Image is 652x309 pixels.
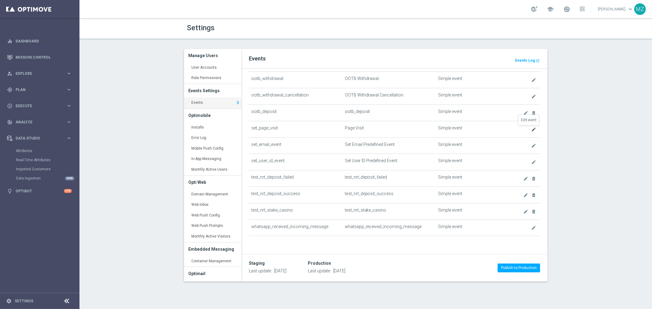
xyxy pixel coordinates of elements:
[531,193,536,198] i: delete_forever
[249,104,342,121] td: ootb_deposit
[184,122,241,133] a: Installs
[184,220,241,231] a: Web Push Prompts
[7,183,72,199] div: Optibot
[249,170,342,187] td: test_nrt_deposit_failed
[249,137,342,154] td: set_email_event
[66,103,72,109] i: keyboard_arrow_right
[308,261,331,266] div: Production
[531,160,536,165] i: create
[189,267,237,280] h3: Optimail
[249,187,342,203] td: test_nrt_deposit_success
[7,71,66,76] div: Explore
[7,103,13,109] i: play_circle_outline
[249,55,540,62] h2: Events
[7,103,66,109] div: Execute
[65,176,75,180] div: NEW
[7,87,66,93] div: Plan
[7,71,72,76] button: person_search Explore keyboard_arrow_right
[531,78,536,82] i: create
[498,264,540,272] button: Publish to Production
[7,87,72,92] button: gps_fixed Plan keyboard_arrow_right
[189,49,237,62] h3: Manage Users
[436,220,506,236] td: Simple event
[189,84,237,97] h3: Events Settings
[523,209,528,214] i: create
[342,154,436,170] td: Set User ID Predefined Event
[6,298,12,304] i: settings
[7,38,13,44] i: equalizer
[547,6,554,13] span: school
[7,104,72,108] div: play_circle_outline Execute keyboard_arrow_right
[16,104,66,108] span: Execute
[531,127,536,132] i: create
[436,88,506,105] td: Simple event
[7,120,72,125] button: track_changes Analyze keyboard_arrow_right
[342,170,436,187] td: test_nrt_deposit_failed
[64,189,72,193] div: +10
[7,119,66,125] div: Analyze
[342,121,436,137] td: Page Visit
[187,24,361,32] h1: Settings
[16,72,66,75] span: Explore
[531,94,536,99] i: create
[274,268,286,273] span: [DATE]
[531,176,536,181] i: delete_forever
[7,39,72,44] button: equalizer Dashboard
[333,268,345,273] span: [DATE]
[184,73,241,84] a: Role Permissions
[249,154,342,170] td: set_user_id_event
[66,87,72,93] i: keyboard_arrow_right
[7,33,72,49] div: Dashboard
[189,176,237,189] h3: Opti Web
[66,71,72,76] i: keyboard_arrow_right
[523,111,528,115] i: create
[7,136,72,141] button: Data Studio keyboard_arrow_right
[16,183,64,199] a: Optibot
[16,167,64,172] a: Imported Customers
[66,119,72,125] i: keyboard_arrow_right
[249,261,265,266] div: Staging
[15,299,33,303] a: Settings
[16,176,64,181] a: Data Ingestion
[436,187,506,203] td: Simple event
[7,71,13,76] i: person_search
[249,88,342,105] td: ootb_withdrawal_cancellation
[16,49,72,65] a: Mission Control
[436,154,506,170] td: Simple event
[531,209,536,214] i: delete_forever
[342,104,436,121] td: ootb_deposit
[523,193,528,198] i: create
[184,210,241,221] a: Web Push Config
[16,88,66,92] span: Plan
[249,268,286,274] p: Last update
[16,174,79,183] div: Data Ingestion
[184,164,241,175] a: Monthly Active Users
[7,189,72,194] div: lightbulb Optibot +10
[184,154,241,165] a: In-App Messaging
[342,88,436,105] td: OOTB Withdrawal Cancellation
[184,97,241,108] a: Events
[184,199,241,210] a: Web Inbox
[16,120,66,124] span: Analyze
[436,72,506,88] td: Simple event
[16,146,79,155] div: Attributes
[249,203,342,220] td: test_nrt_stake_casino
[436,121,506,137] td: Simple event
[342,137,436,154] td: Set Email Predefined Event
[184,143,241,154] a: Mobile Push Config
[515,58,535,63] b: Events Log
[7,55,72,60] button: Mission Control
[436,203,506,220] td: Simple event
[531,111,536,115] i: delete_forever
[66,135,72,141] i: keyboard_arrow_right
[523,176,528,181] i: create
[7,87,13,93] i: gps_fixed
[536,59,540,63] i: launch
[184,280,241,291] a: Subscription
[189,109,237,122] h3: Optimobile
[597,5,634,14] a: [PERSON_NAME]keyboard_arrow_down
